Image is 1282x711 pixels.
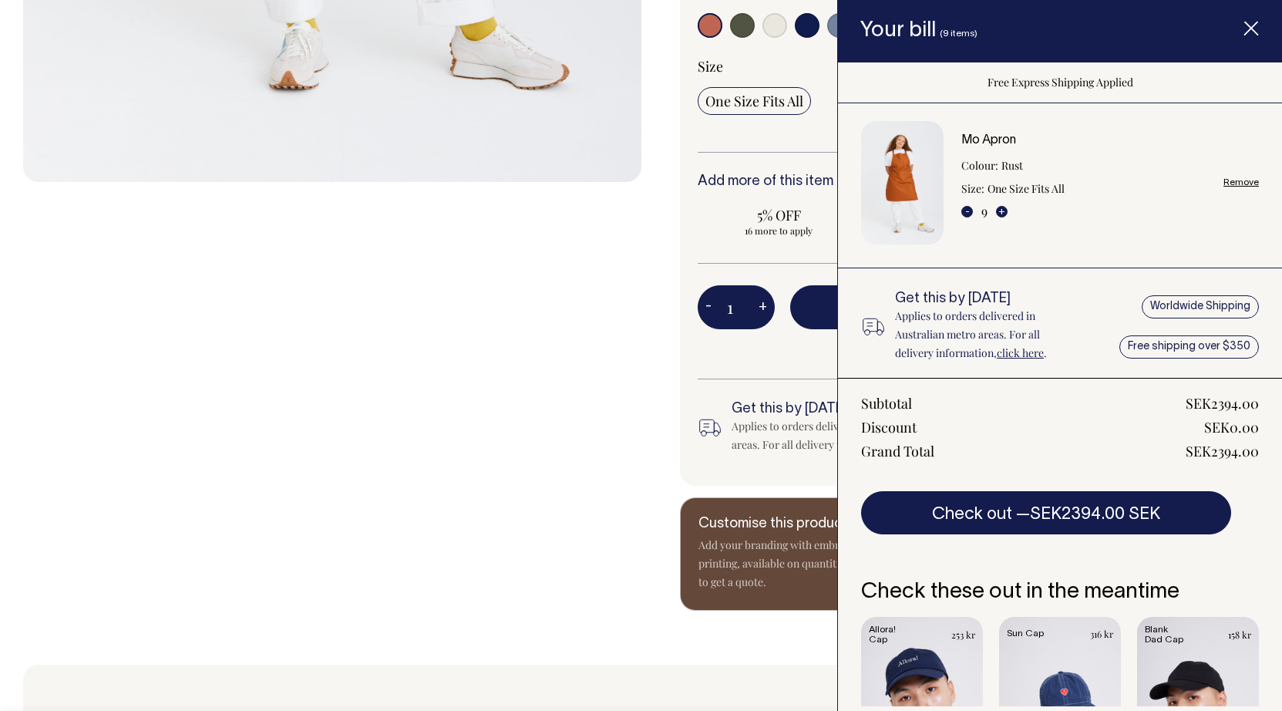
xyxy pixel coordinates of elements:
[698,57,1211,76] div: Size
[790,339,1211,357] span: Free Express Shipping Applied
[861,394,912,413] div: Subtotal
[961,135,1016,146] a: Mo Apron
[698,517,945,532] h6: Customise this product
[997,345,1044,360] a: click here
[732,402,977,417] h6: Get this by [DATE]
[705,92,803,110] span: One Size Fits All
[861,442,934,460] div: Grand Total
[961,206,973,217] button: -
[861,491,1231,534] button: Check out —SEK2394.00 SEK
[751,292,775,323] button: +
[1001,157,1023,175] dd: Rust
[1186,394,1259,413] div: SEK2394.00
[988,180,1065,198] dd: One Size Fits All
[1223,177,1259,187] a: Remove
[996,206,1008,217] button: +
[895,307,1078,362] p: Applies to orders delivered in Australian metro areas. For all delivery information, .
[961,180,984,198] dt: Size:
[940,29,977,38] span: (9 items)
[861,581,1259,605] h6: Check these out in the meantime
[895,291,1078,307] h6: Get this by [DATE]
[1030,507,1160,522] span: SEK2394.00 SEK
[698,201,861,241] input: 5% OFF 16 more to apply
[988,75,1133,89] span: Free Express Shipping Applied
[961,157,998,175] dt: Colour:
[698,87,811,115] input: One Size Fits All
[698,292,719,323] button: -
[790,285,1211,329] button: Add to bill —SEK266.00
[732,417,977,454] div: Applies to orders delivered in Australian metro areas. For all delivery information, .
[698,536,945,591] p: Add your branding with embroidery and screen printing, available on quantities over 25. Contact u...
[861,121,944,244] img: Mo Apron
[705,206,853,224] span: 5% OFF
[1204,418,1259,436] div: SEK0.00
[698,174,1211,190] h6: Add more of this item or any of our other to save
[705,224,853,237] span: 16 more to apply
[861,418,917,436] div: Discount
[1186,442,1259,460] div: SEK2394.00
